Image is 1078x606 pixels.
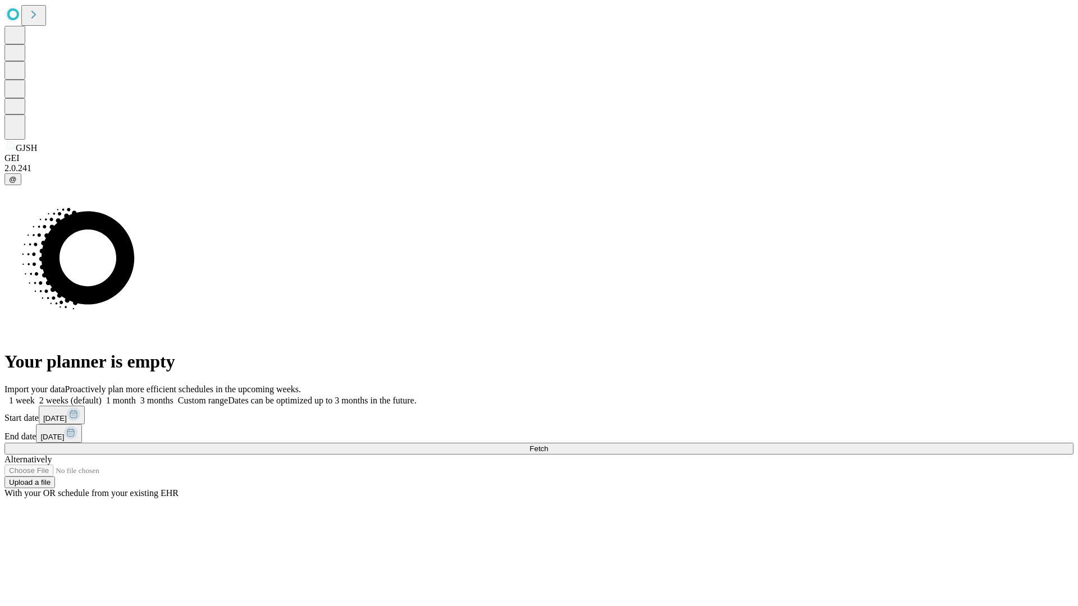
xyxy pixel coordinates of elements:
span: Custom range [178,396,228,405]
span: [DATE] [40,433,64,441]
button: [DATE] [39,406,85,424]
div: 2.0.241 [4,163,1074,173]
span: Proactively plan more efficient schedules in the upcoming weeks. [65,384,301,394]
span: [DATE] [43,414,67,423]
span: 2 weeks (default) [39,396,102,405]
span: Alternatively [4,454,52,464]
span: 1 month [106,396,136,405]
button: @ [4,173,21,185]
span: With your OR schedule from your existing EHR [4,488,179,498]
span: 1 week [9,396,35,405]
button: [DATE] [36,424,82,443]
div: GEI [4,153,1074,163]
h1: Your planner is empty [4,351,1074,372]
span: Fetch [529,444,548,453]
span: GJSH [16,143,37,153]
span: 3 months [140,396,173,405]
div: End date [4,424,1074,443]
button: Fetch [4,443,1074,454]
span: @ [9,175,17,183]
span: Dates can be optimized up to 3 months in the future. [228,396,416,405]
span: Import your data [4,384,65,394]
button: Upload a file [4,476,55,488]
div: Start date [4,406,1074,424]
